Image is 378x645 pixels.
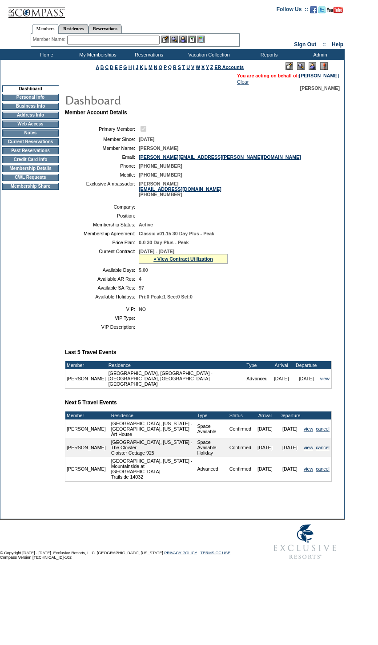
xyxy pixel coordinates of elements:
img: Log Concern/Member Elevation [320,62,328,70]
td: Home [20,49,71,60]
span: [PERSON_NAME] [300,85,340,91]
span: NO [139,306,146,312]
a: R [173,64,177,70]
a: H [129,64,132,70]
td: Member Since: [68,137,135,142]
a: S [178,64,181,70]
span: Active [139,222,153,227]
td: Available Holidays: [68,294,135,299]
td: Arrival [253,411,277,419]
td: [PERSON_NAME] [65,369,107,388]
td: Member Name: [68,145,135,151]
span: 97 [139,285,144,290]
a: [PERSON_NAME][EMAIL_ADDRESS][PERSON_NAME][DOMAIN_NAME] [139,154,301,160]
td: Membership Details [2,165,59,172]
a: G [123,64,127,70]
a: M [149,64,153,70]
img: Exclusive Resorts [265,520,345,564]
a: A [96,64,99,70]
td: Follow Us :: [277,5,308,16]
td: Web Access [2,121,59,128]
td: [GEOGRAPHIC_DATA], [US_STATE] - [GEOGRAPHIC_DATA], [US_STATE] Art House [110,419,196,438]
a: B [101,64,104,70]
td: [DATE] [294,369,319,388]
a: Become our fan on Facebook [310,9,317,14]
a: Subscribe to our YouTube Channel [327,9,343,14]
a: Reservations [88,24,122,33]
a: C [105,64,109,70]
a: E [115,64,118,70]
td: Address Info [2,112,59,119]
a: W [196,64,200,70]
td: Reports [242,49,294,60]
span: [DATE] [139,137,154,142]
span: 4 [139,276,141,282]
td: Notes [2,129,59,137]
td: Membership Share [2,183,59,190]
a: K [140,64,143,70]
a: D [110,64,113,70]
a: Q [168,64,172,70]
span: 0-0 30 Day Plus - Peak [139,240,189,245]
td: VIP Type: [68,315,135,321]
img: b_calculator.gif [197,36,205,43]
a: Sign Out [294,41,316,48]
td: Confirmed [228,438,253,457]
td: Position: [68,213,135,218]
td: [PERSON_NAME] [65,419,107,438]
img: View Mode [297,62,305,70]
a: cancel [316,445,330,450]
img: Reservations [188,36,196,43]
td: Available SA Res: [68,285,135,290]
a: view [304,466,313,472]
td: [PERSON_NAME] [65,457,107,481]
a: cancel [316,426,330,431]
td: Confirmed [228,457,253,481]
td: Credit Card Info [2,156,59,163]
img: pgTtlDashboard.gif [64,91,242,109]
a: I [133,64,134,70]
a: Clear [237,79,249,85]
img: Become our fan on Facebook [310,6,317,13]
a: view [320,376,330,381]
td: Type [196,411,228,419]
img: b_edit.gif [161,36,169,43]
td: Exclusive Ambassador: [68,181,135,197]
td: Confirmed [228,419,253,438]
td: Available Days: [68,267,135,273]
a: Y [206,64,209,70]
a: PRIVACY POLICY [164,551,197,555]
span: [PERSON_NAME] [PHONE_NUMBER] [139,181,221,197]
td: Member [65,361,107,369]
a: T [182,64,185,70]
a: P [164,64,167,70]
td: Advanced [196,457,228,481]
a: [PERSON_NAME] [299,73,339,78]
a: F [119,64,122,70]
td: Member [65,411,107,419]
a: U [186,64,190,70]
td: Personal Info [2,94,59,101]
td: Status [228,411,253,419]
a: Help [332,41,343,48]
td: [GEOGRAPHIC_DATA], [US_STATE] - Mountainside at [GEOGRAPHIC_DATA] Trailside 14032 [110,457,196,481]
td: CWL Requests [2,174,59,181]
td: [PERSON_NAME] [65,438,107,457]
td: Dashboard [2,85,59,92]
img: Impersonate [309,62,316,70]
td: Mobile: [68,172,135,177]
a: N [154,64,157,70]
td: [DATE] [277,419,302,438]
span: [PERSON_NAME] [139,145,178,151]
td: Residence [110,411,196,419]
span: [DATE] - [DATE] [139,249,174,254]
a: J [136,64,138,70]
b: Member Account Details [65,109,127,116]
a: » View Contract Utilization [153,256,213,262]
a: Follow us on Twitter [318,9,326,14]
td: Available AR Res: [68,276,135,282]
span: Pri:0 Peak:1 Sec:0 Sel:0 [139,294,193,299]
td: Residence [107,361,245,369]
td: [DATE] [277,438,302,457]
td: Company: [68,204,135,210]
